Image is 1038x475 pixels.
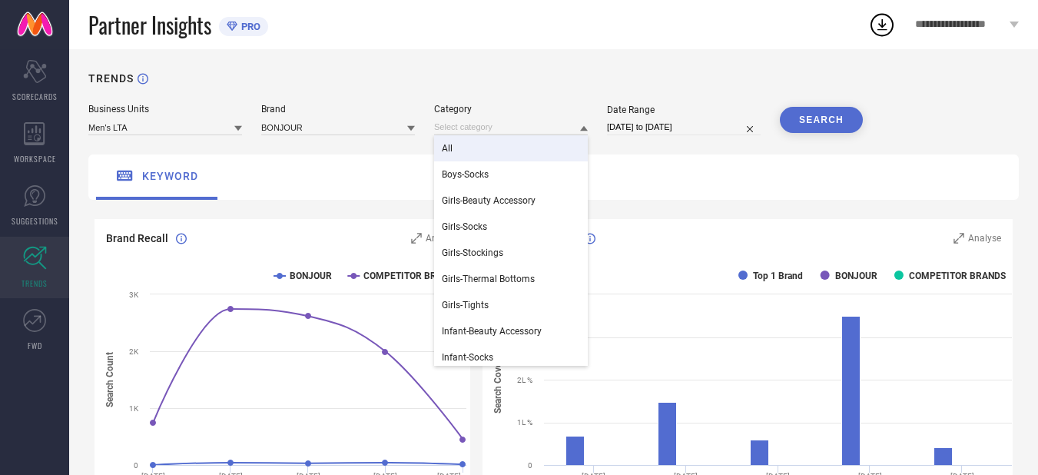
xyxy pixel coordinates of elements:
span: Girls-Beauty Accessory [442,195,536,206]
tspan: Search Coverage [492,345,502,414]
text: Top 1 Brand [753,271,803,281]
span: Boys-Socks [442,169,489,180]
button: SEARCH [780,107,863,133]
span: TRENDS [22,277,48,289]
div: Date Range [607,105,761,115]
text: COMPETITOR BRANDS [909,271,1006,281]
div: Brand [261,104,415,115]
span: Girls-Thermal Bottoms [442,274,535,284]
div: Boys-Socks [434,161,588,188]
div: Business Units [88,104,242,115]
span: WORKSPACE [14,153,56,164]
span: Analyse [968,233,1001,244]
span: Infant-Beauty Accessory [442,326,542,337]
tspan: Search Count [104,352,115,407]
div: Girls-Socks [434,214,588,240]
text: BONJOUR [290,271,332,281]
div: Infant-Socks [434,344,588,370]
h1: TRENDS [88,72,134,85]
text: 2L % [517,376,532,384]
span: Brand Recall [106,232,168,244]
span: Analyse [426,233,459,244]
span: Girls-Stockings [442,247,503,258]
span: Partner Insights [88,9,211,41]
svg: Zoom [953,233,964,244]
span: Girls-Socks [442,221,487,232]
text: 0 [528,461,532,470]
span: PRO [237,21,260,32]
text: 0 [134,461,138,470]
span: SUGGESTIONS [12,215,58,227]
div: Girls-Stockings [434,240,588,266]
span: SCORECARDS [12,91,58,102]
div: Girls-Thermal Bottoms [434,266,588,292]
text: 2K [129,347,139,356]
input: Select date range [607,119,761,135]
div: Girls-Tights [434,292,588,318]
span: FWD [28,340,42,351]
input: Select category [434,119,588,135]
text: 1K [129,404,139,413]
text: BONJOUR [834,271,877,281]
span: keyword [142,170,198,182]
svg: Zoom [411,233,422,244]
div: Infant-Beauty Accessory [434,318,588,344]
span: All [442,143,453,154]
div: Open download list [868,11,896,38]
text: COMPETITOR BRANDS [363,271,460,281]
text: 3K [129,291,139,299]
text: 1L % [517,418,532,427]
span: Infant-Socks [442,352,493,363]
span: Girls-Tights [442,300,489,311]
div: Girls-Beauty Accessory [434,188,588,214]
div: All [434,135,588,161]
div: Category [434,104,588,115]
